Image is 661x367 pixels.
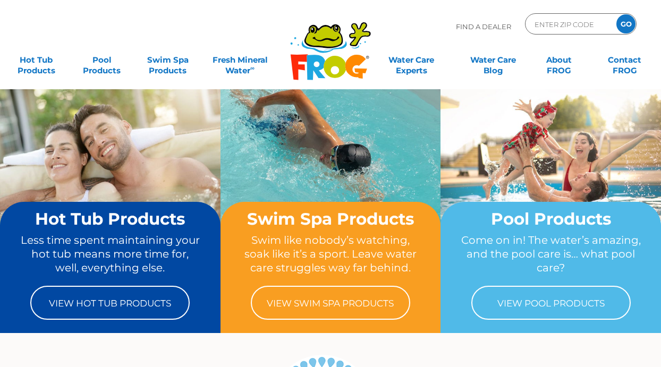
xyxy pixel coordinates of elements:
p: Swim like nobody’s watching, soak like it’s a sport. Leave water care struggles way far behind. [241,233,421,275]
h2: Swim Spa Products [241,210,421,228]
p: Come on in! The water’s amazing, and the pool care is… what pool care? [461,233,641,275]
input: Zip Code Form [533,16,605,32]
a: Hot TubProducts [11,49,62,71]
sup: ∞ [250,64,255,72]
img: home-banner-pool-short [440,89,661,253]
p: Less time spent maintaining your hot tub means more time for, well, everything else. [20,233,200,275]
a: View Hot Tub Products [30,286,190,320]
a: View Pool Products [471,286,631,320]
a: Water CareBlog [468,49,519,71]
a: ContactFROG [599,49,650,71]
input: GO [616,14,635,33]
a: Fresh MineralWater∞ [208,49,272,71]
p: Find A Dealer [456,13,511,40]
a: Swim SpaProducts [142,49,193,71]
h2: Pool Products [461,210,641,228]
a: Water CareExperts [370,49,453,71]
a: PoolProducts [77,49,128,71]
img: home-banner-swim-spa-short [221,89,441,253]
h2: Hot Tub Products [20,210,200,228]
a: View Swim Spa Products [251,286,410,320]
a: AboutFROG [533,49,584,71]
